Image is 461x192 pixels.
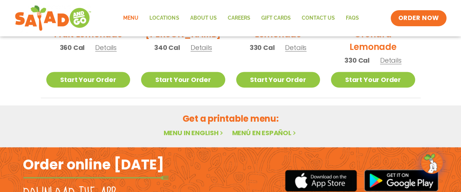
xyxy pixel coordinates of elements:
a: Locations [144,10,184,27]
a: Menú en español [232,128,297,137]
span: Details [95,43,117,52]
img: fork [23,176,169,180]
span: Details [191,43,212,52]
nav: Menu [118,10,364,27]
span: 340 Cal [154,43,180,52]
a: FAQs [340,10,364,27]
h2: Get a printable menu: [41,112,421,125]
img: wpChatIcon [422,153,442,173]
img: google_play [364,169,438,191]
span: ORDER NOW [398,14,439,23]
a: Start Your Order [46,72,130,87]
span: Details [380,56,402,65]
span: 360 Cal [60,43,85,52]
a: Menu [118,10,144,27]
a: Menu in English [163,128,224,137]
a: Contact Us [296,10,340,27]
a: Start Your Order [236,72,320,87]
span: 330 Cal [250,43,275,52]
img: new-SAG-logo-768×292 [15,4,91,33]
a: Start Your Order [141,72,225,87]
a: ORDER NOW [391,10,446,26]
span: 330 Cal [344,55,370,65]
a: Start Your Order [331,72,415,87]
a: GIFT CARDS [255,10,296,27]
a: Careers [222,10,255,27]
a: About Us [184,10,222,27]
span: Details [285,43,306,52]
h2: Order online [DATE] [23,156,164,173]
